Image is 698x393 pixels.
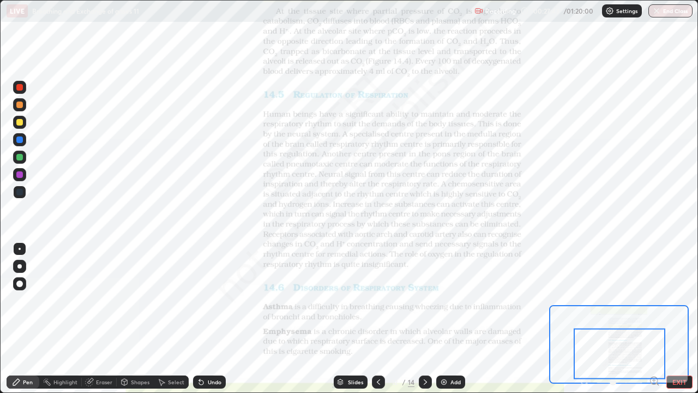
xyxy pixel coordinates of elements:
[648,4,693,17] button: End Class
[666,376,693,389] button: EXIT
[450,379,461,385] div: Add
[53,379,77,385] div: Highlight
[402,379,406,385] div: /
[96,379,112,385] div: Eraser
[408,377,414,387] div: 14
[208,379,221,385] div: Undo
[474,7,483,15] img: recording.375f2c34.svg
[10,7,25,15] p: LIVE
[23,379,33,385] div: Pen
[616,8,637,14] p: Settings
[389,379,400,385] div: 12
[652,7,661,15] img: end-class-cross
[485,7,516,15] p: Recording
[168,379,184,385] div: Select
[440,378,448,386] img: add-slide-button
[131,379,149,385] div: Shapes
[32,7,139,15] p: Breathing and Exchange of gases 11
[348,379,363,385] div: Slides
[605,7,614,15] img: class-settings-icons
